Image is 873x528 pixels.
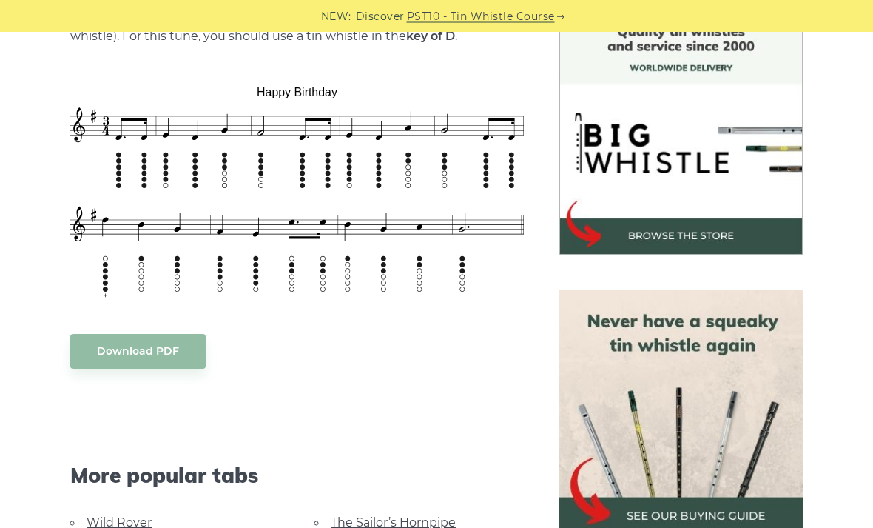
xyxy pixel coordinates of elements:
span: More popular tabs [70,464,523,489]
strong: key of D [406,30,455,44]
span: Discover [356,8,405,25]
img: BigWhistle Tin Whistle Store [559,12,803,255]
a: PST10 - Tin Whistle Course [407,8,555,25]
span: NEW: [321,8,351,25]
a: Download PDF [70,335,206,370]
img: Happy Birthday Tin Whistle Tab & Sheet Music [70,77,523,304]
